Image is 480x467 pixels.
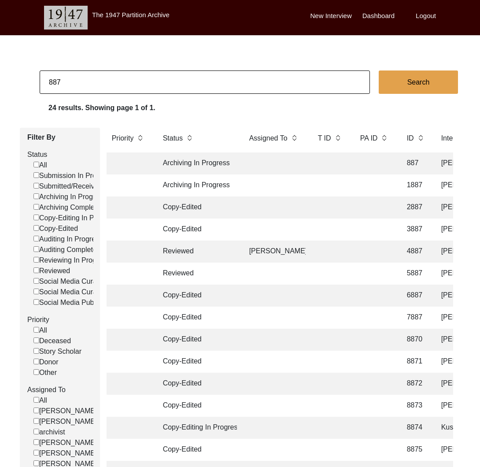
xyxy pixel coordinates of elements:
[27,385,93,395] label: Assigned To
[27,149,93,160] label: Status
[402,263,429,285] td: 5887
[33,439,39,445] input: [PERSON_NAME]
[33,215,39,220] input: Copy-Editing In Progress
[33,234,103,245] label: Auditing In Progress
[44,6,88,30] img: header-logo.png
[379,70,458,94] button: Search
[158,439,237,461] td: Copy-Edited
[158,241,237,263] td: Reviewed
[158,329,237,351] td: Copy-Edited
[360,133,378,144] label: PA ID
[416,11,436,21] label: Logout
[33,299,39,305] input: Social Media Published
[402,174,429,196] td: 1887
[158,174,237,196] td: Archiving In Progress
[33,346,81,357] label: Story Scholar
[27,132,93,143] label: Filter By
[33,181,102,192] label: Submitted/Received
[402,395,429,417] td: 8873
[40,70,370,94] input: Search...
[33,236,39,241] input: Auditing In Progress
[137,133,143,143] img: sort-button.png
[158,152,237,174] td: Archiving In Progress
[402,241,429,263] td: 4887
[402,329,429,351] td: 8870
[402,307,429,329] td: 7887
[33,193,39,199] input: Archiving In Progress
[33,255,110,266] label: Reviewing In Progress
[33,225,39,231] input: Copy-Edited
[402,373,429,395] td: 8872
[33,223,78,234] label: Copy-Edited
[402,417,429,439] td: 8874
[158,417,237,439] td: Copy-Editing In Progress
[33,245,101,255] label: Auditing Completed
[402,285,429,307] td: 6887
[402,196,429,219] td: 2887
[402,439,429,461] td: 8875
[249,133,288,144] label: Assigned To
[158,351,237,373] td: Copy-Edited
[33,448,97,459] label: [PERSON_NAME]
[33,369,39,375] input: Other
[27,315,93,325] label: Priority
[33,450,39,456] input: [PERSON_NAME]
[417,133,424,143] img: sort-button.png
[33,359,39,364] input: Donor
[244,241,306,263] td: [PERSON_NAME]
[33,397,39,403] input: All
[33,287,107,297] label: Social Media Curated
[33,192,106,202] label: Archiving In Progress
[33,395,47,406] label: All
[33,406,97,416] label: [PERSON_NAME]
[33,246,39,252] input: Auditing Completed
[33,172,39,178] input: Submission In Progress
[158,395,237,417] td: Copy-Edited
[33,325,47,336] label: All
[33,170,114,181] label: Submission In Progress
[33,183,39,189] input: Submitted/Received
[402,351,429,373] td: 8871
[407,133,414,144] label: ID
[33,336,71,346] label: Deceased
[33,202,104,213] label: Archiving Completed
[33,213,118,223] label: Copy-Editing In Progress
[402,152,429,174] td: 887
[33,289,39,294] input: Social Media Curated
[33,257,39,263] input: Reviewing In Progress
[33,337,39,343] input: Deceased
[112,133,134,144] label: Priority
[318,133,331,144] label: T ID
[33,357,59,367] label: Donor
[92,11,170,19] label: The 1947 Partition Archive
[158,263,237,285] td: Reviewed
[33,267,39,273] input: Reviewed
[33,437,97,448] label: [PERSON_NAME]
[362,11,395,21] label: Dashboard
[186,133,192,143] img: sort-button.png
[158,307,237,329] td: Copy-Edited
[291,133,297,143] img: sort-button.png
[33,429,39,434] input: archivist
[335,133,341,143] img: sort-button.png
[158,196,237,219] td: Copy-Edited
[33,427,65,437] label: archivist
[33,297,112,308] label: Social Media Published
[158,373,237,395] td: Copy-Edited
[33,418,39,424] input: [PERSON_NAME]
[33,276,146,287] label: Social Media Curation In Progress
[163,133,183,144] label: Status
[33,460,39,466] input: [PERSON_NAME]
[33,327,39,333] input: All
[33,367,57,378] label: Other
[33,162,39,167] input: All
[33,348,39,354] input: Story Scholar
[33,204,39,210] input: Archiving Completed
[381,133,387,143] img: sort-button.png
[158,219,237,241] td: Copy-Edited
[158,285,237,307] td: Copy-Edited
[33,408,39,413] input: [PERSON_NAME]
[33,266,70,276] label: Reviewed
[33,416,97,427] label: [PERSON_NAME]
[48,103,155,113] label: 24 results. Showing page 1 of 1.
